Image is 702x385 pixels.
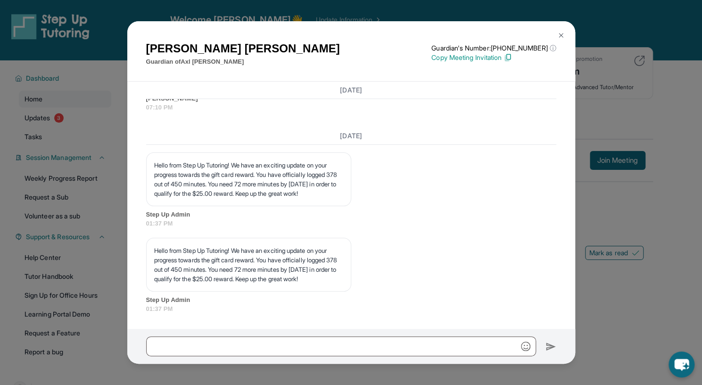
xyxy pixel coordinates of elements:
span: ⓘ [549,43,556,53]
img: Close Icon [557,32,565,39]
img: Emoji [521,342,530,351]
span: Step Up Admin [146,210,556,219]
img: Send icon [545,341,556,352]
p: Hello from Step Up Tutoring! We have an exciting update on your progress towards the gift card re... [154,160,343,198]
p: Copy Meeting Invitation [431,53,556,62]
span: 01:37 PM [146,304,556,314]
h3: [DATE] [146,85,556,95]
span: 01:37 PM [146,219,556,228]
p: Guardian's Number: [PHONE_NUMBER] [431,43,556,53]
img: Copy Icon [504,53,512,62]
p: Hello from Step Up Tutoring! We have an exciting update on your progress towards the gift card re... [154,246,343,284]
span: Step Up Admin [146,295,556,305]
p: Guardian of Axl [PERSON_NAME] [146,57,340,67]
h3: [DATE] [146,131,556,141]
button: chat-button [669,352,694,377]
h1: [PERSON_NAME] [PERSON_NAME] [146,40,340,57]
span: 07:10 PM [146,103,556,112]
